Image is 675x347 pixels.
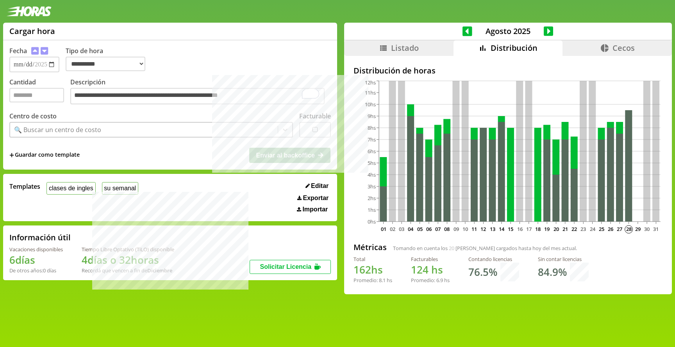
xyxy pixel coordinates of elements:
span: 124 [411,263,429,277]
tspan: 4hs [368,171,376,178]
text: 26 [608,225,613,233]
span: Editar [311,182,329,190]
tspan: 8hs [368,124,376,131]
img: logotipo [6,6,52,16]
label: Centro de costo [9,112,57,120]
tspan: 9hs [368,113,376,120]
span: Agosto 2025 [472,26,544,36]
text: 06 [426,225,432,233]
text: 29 [635,225,641,233]
label: Descripción [70,78,331,106]
text: 27 [617,225,622,233]
div: Promedio: hs [354,277,392,284]
text: 05 [417,225,423,233]
text: 24 [589,225,595,233]
text: 01 [381,225,386,233]
span: + [9,151,14,159]
span: +Guardar como template [9,151,80,159]
text: 07 [435,225,441,233]
text: 11 [471,225,477,233]
div: Facturables [411,256,450,263]
tspan: 1hs [368,206,376,213]
text: 19 [544,225,550,233]
button: su semanal [102,182,138,194]
span: Templates [9,182,40,191]
text: 10 [462,225,468,233]
text: 20 [553,225,559,233]
button: Exportar [295,194,331,202]
h2: Información útil [9,232,71,243]
text: 31 [653,225,659,233]
label: Tipo de hora [66,47,152,72]
span: Tomando en cuenta los [PERSON_NAME] cargados hasta hoy del mes actual. [393,245,577,252]
div: Total [354,256,392,263]
text: 12 [480,225,486,233]
span: Listado [391,43,419,53]
label: Fecha [9,47,27,55]
tspan: 7hs [368,136,376,143]
text: 28 [626,225,632,233]
input: Cantidad [9,88,64,102]
span: Exportar [303,195,329,202]
button: Editar [303,182,331,190]
span: Distribución [491,43,537,53]
text: 18 [535,225,541,233]
h1: hs [411,263,450,277]
text: 30 [644,225,650,233]
label: Cantidad [9,78,70,106]
h1: 76.5 % [468,265,497,279]
span: Solicitar Licencia [260,263,312,270]
text: 03 [399,225,404,233]
text: 14 [499,225,505,233]
span: 20 [449,245,454,252]
text: 02 [390,225,395,233]
b: Diciembre [147,267,172,274]
div: Promedio: hs [411,277,450,284]
span: 6.9 [436,277,443,284]
h1: hs [354,263,392,277]
tspan: 6hs [368,148,376,155]
tspan: 12hs [365,79,376,86]
text: 23 [580,225,586,233]
h1: 4 días o 32 horas [82,253,174,267]
h2: Métricas [354,242,387,252]
h1: Cargar hora [9,26,55,36]
div: Contando licencias [468,256,519,263]
tspan: 11hs [365,89,376,96]
span: 8.1 [379,277,386,284]
tspan: 3hs [368,183,376,190]
button: Solicitar Licencia [250,260,331,274]
text: 17 [526,225,532,233]
text: 22 [571,225,577,233]
span: Importar [302,206,328,213]
text: 25 [599,225,604,233]
tspan: 5hs [368,159,376,166]
span: Cecos [612,43,635,53]
tspan: 10hs [365,101,376,108]
label: Facturable [299,112,331,120]
text: 04 [408,225,414,233]
span: 162 [354,263,371,277]
text: 08 [444,225,450,233]
text: 15 [508,225,513,233]
div: De otros años: 0 días [9,267,63,274]
tspan: 0hs [368,218,376,225]
text: 09 [454,225,459,233]
div: Tiempo Libre Optativo (TiLO) disponible [82,246,174,253]
div: Vacaciones disponibles [9,246,63,253]
text: 13 [490,225,495,233]
div: Sin contar licencias [538,256,589,263]
h1: 84.9 % [538,265,567,279]
tspan: 2hs [368,195,376,202]
select: Tipo de hora [66,57,145,71]
textarea: To enrich screen reader interactions, please activate Accessibility in Grammarly extension settings [70,88,325,104]
h2: Distribución de horas [354,65,662,76]
div: 🔍 Buscar un centro de costo [14,125,101,134]
text: 16 [517,225,522,233]
text: 21 [562,225,568,233]
h1: 6 días [9,253,63,267]
div: Recordá que vencen a fin de [82,267,174,274]
button: clases de ingles [46,182,95,194]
